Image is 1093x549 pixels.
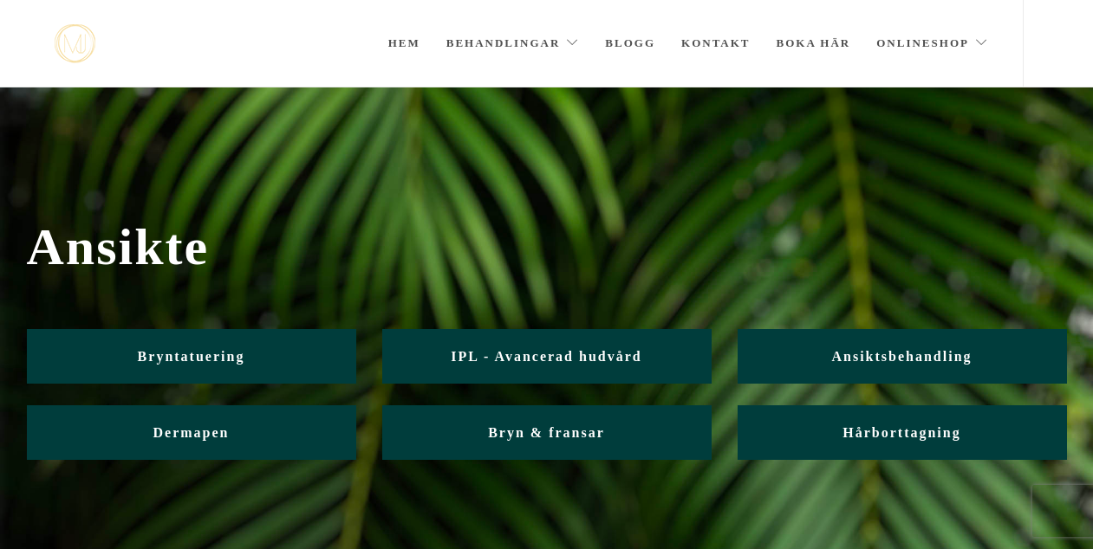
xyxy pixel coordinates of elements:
a: Dermapen [27,405,356,460]
span: IPL - Avancerad hudvård [451,349,641,364]
a: mjstudio mjstudio mjstudio [55,24,95,63]
img: mjstudio [55,24,95,63]
span: Ansikte [27,217,1067,277]
span: Bryn & fransar [488,425,605,440]
a: IPL - Avancerad hudvård [382,329,712,384]
a: Hårborttagning [738,405,1067,460]
span: Dermapen [153,425,230,440]
span: Ansiktsbehandling [831,349,972,364]
a: Bryn & fransar [382,405,712,460]
span: Bryntatuering [138,349,245,364]
a: Ansiktsbehandling [738,329,1067,384]
a: Bryntatuering [27,329,356,384]
span: Hårborttagning [843,425,960,440]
